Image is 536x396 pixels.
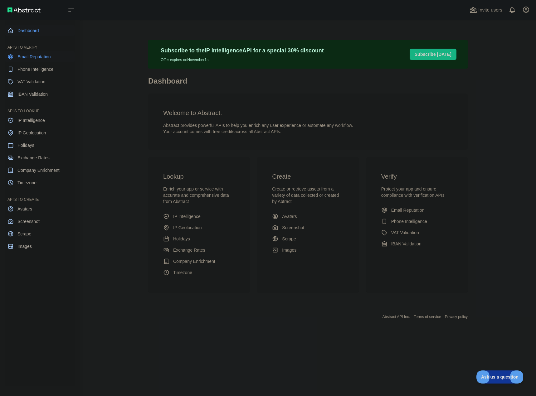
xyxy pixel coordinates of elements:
[161,256,237,267] a: Company Enrichment
[17,54,51,60] span: Email Reputation
[213,129,234,134] span: free credits
[5,115,75,126] a: IP Intelligence
[379,216,455,227] a: Phone Intelligence
[161,55,324,62] p: Offer expires on November 1st.
[391,229,419,236] span: VAT Validation
[173,258,215,264] span: Company Enrichment
[410,49,456,60] button: Subscribe [DATE]
[161,267,237,278] a: Timezone
[5,89,75,100] a: IBAN Validation
[270,244,346,256] a: Images
[5,76,75,87] a: VAT Validation
[17,243,32,249] span: Images
[5,203,75,215] a: Avatars
[17,79,45,85] span: VAT Validation
[17,66,53,72] span: Phone Intelligence
[173,225,202,231] span: IP Geolocation
[5,216,75,227] a: Screenshot
[272,186,339,204] span: Create or retrieve assets from a variety of data collected or created by Abtract
[445,315,468,319] a: Privacy policy
[282,213,297,220] span: Avatars
[173,213,201,220] span: IP Intelligence
[270,233,346,244] a: Scrape
[5,228,75,239] a: Scrape
[163,186,229,204] span: Enrich your app or service with accurate and comprehensive data from Abstract
[161,211,237,222] a: IP Intelligence
[391,207,425,213] span: Email Reputation
[414,315,441,319] a: Terms of service
[5,127,75,138] a: IP Geolocation
[282,236,296,242] span: Scrape
[5,140,75,151] a: Holidays
[379,238,455,249] a: IBAN Validation
[17,167,60,173] span: Company Enrichment
[173,269,192,276] span: Timezone
[163,172,235,181] h3: Lookup
[163,109,453,117] h3: Welcome to Abstract.
[391,218,427,225] span: Phone Intelligence
[163,129,281,134] span: Your account comes with across all Abstract APIs.
[476,370,524,384] iframe: Toggle Customer Support
[383,315,410,319] a: Abstract API Inc.
[161,244,237,256] a: Exchange Rates
[379,205,455,216] a: Email Reputation
[17,155,50,161] span: Exchange Rates
[5,64,75,75] a: Phone Intelligence
[5,37,75,50] div: API'S TO VERIFY
[391,241,421,247] span: IBAN Validation
[5,101,75,113] div: API'S TO LOOKUP
[17,218,40,225] span: Screenshot
[5,241,75,252] a: Images
[5,25,75,36] a: Dashboard
[468,5,504,15] button: Invite users
[5,165,75,176] a: Company Enrichment
[5,51,75,62] a: Email Reputation
[161,233,237,244] a: Holidays
[148,76,468,91] h1: Dashboard
[161,222,237,233] a: IP Geolocation
[5,190,75,202] div: API'S TO CREATE
[282,247,296,253] span: Images
[381,172,453,181] h3: Verify
[379,227,455,238] a: VAT Validation
[17,206,32,212] span: Avatars
[381,186,445,198] span: Protect your app and ensure compliance with verification APIs
[17,130,46,136] span: IP Geolocation
[5,152,75,163] a: Exchange Rates
[17,180,37,186] span: Timezone
[270,211,346,222] a: Avatars
[163,123,353,128] span: Abstract provides powerful APIs to help you enrich any user experience or automate any workflow.
[7,7,41,12] img: Abstract API
[17,91,48,97] span: IBAN Validation
[17,231,31,237] span: Scrape
[272,172,344,181] h3: Create
[17,142,34,148] span: Holidays
[270,222,346,233] a: Screenshot
[5,177,75,188] a: Timezone
[173,236,190,242] span: Holidays
[17,117,45,123] span: IP Intelligence
[161,46,324,55] p: Subscribe to the IP Intelligence API for a special 30 % discount
[478,7,502,14] span: Invite users
[173,247,205,253] span: Exchange Rates
[282,225,304,231] span: Screenshot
